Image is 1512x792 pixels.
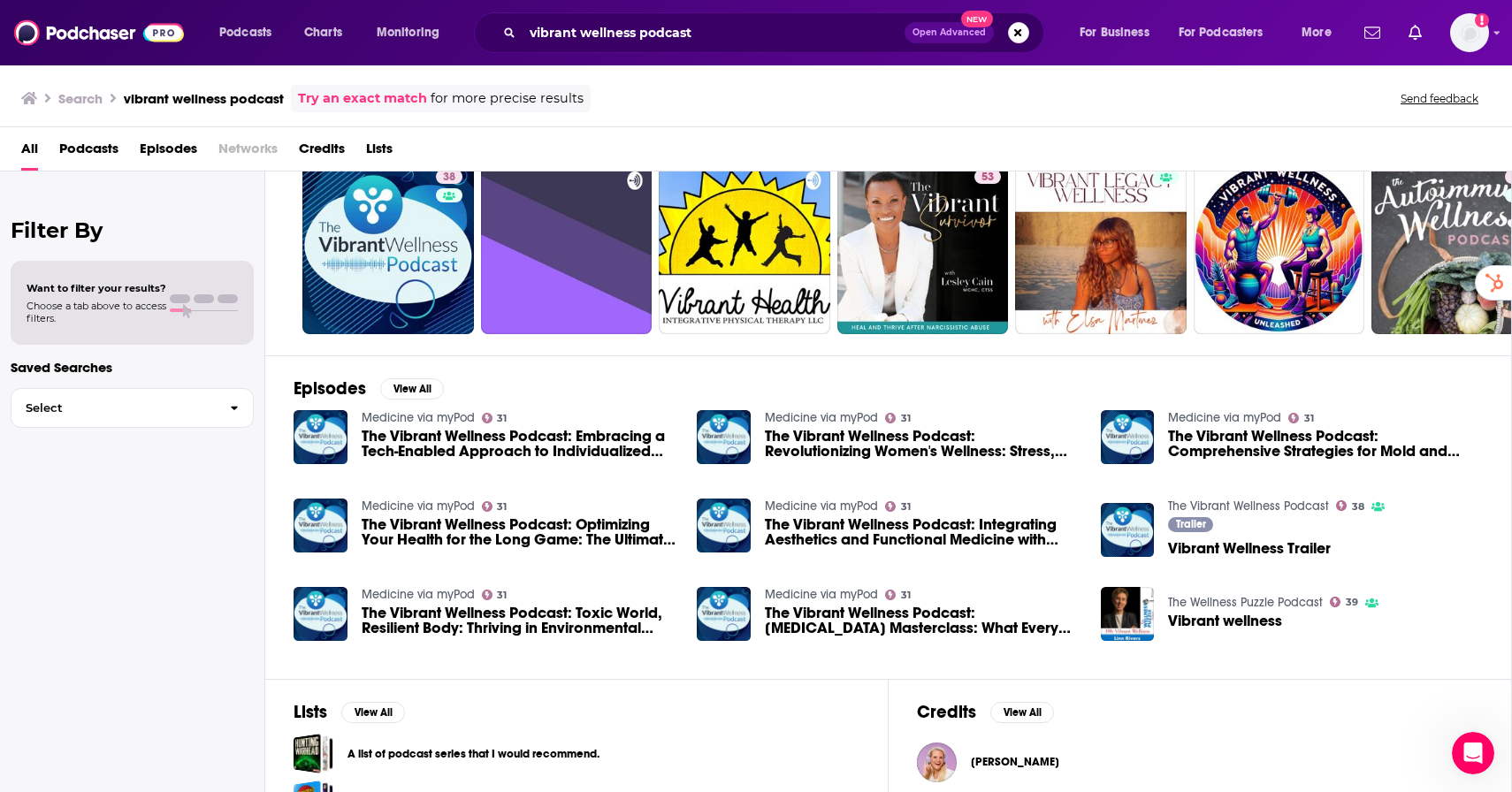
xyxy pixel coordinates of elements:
img: Tiffany Castillo [917,742,957,782]
span: The Vibrant Wellness Podcast: Toxic World, Resilient Body: Thriving in Environmental Chaos with [... [362,605,676,636]
span: [PERSON_NAME] [971,755,1059,769]
a: The Vibrant Wellness Podcast: Optimizing Your Health for the Long Game: The Ultimate Longevity Pl... [362,517,676,547]
h2: Credits [917,701,976,723]
button: Open AdvancedNew [905,22,994,43]
a: 39 [1330,597,1358,607]
a: Vibrant Wellness Trailer [1168,541,1331,556]
span: A list of podcast series that I would recommend. [294,734,333,773]
span: Podcasts [219,20,271,45]
a: Vibrant wellness [1168,613,1282,628]
a: 31 [885,501,911,512]
a: The Vibrant Wellness Podcast: Toxic World, Resilient Body: Thriving in Environmental Chaos with D... [362,605,676,636]
a: 38 [1336,500,1364,511]
h2: Filter By [11,217,254,243]
a: Credits [299,134,345,171]
a: Medicine via myPod [765,587,878,602]
span: 38 [1352,503,1364,511]
span: 31 [497,591,507,599]
a: 53 [837,163,1009,334]
button: open menu [1167,19,1289,47]
a: 31 [482,501,508,512]
a: Medicine via myPod [362,410,475,425]
a: Try an exact match [298,88,427,109]
span: 31 [1304,415,1314,423]
a: 38 [302,163,474,334]
span: Networks [218,134,278,171]
a: Podcasts [59,134,118,171]
a: Lists [366,134,393,171]
span: Trailer [1176,519,1206,529]
div: Search podcasts, credits, & more... [491,12,1061,53]
span: The Vibrant Wellness Podcast: Comprehensive Strategies for Mold and [MEDICAL_DATA] with [PERSON_N... [1168,429,1483,459]
span: The Vibrant Wellness Podcast: Revolutionizing Women's Wellness: Stress, Hormones, and the Vision ... [765,429,1080,459]
a: Tiffany Castillo [971,755,1059,769]
img: Vibrant Wellness Trailer [1101,503,1155,557]
a: 31 [1288,413,1314,423]
svg: Add a profile image [1475,13,1489,27]
span: Episodes [140,134,197,171]
span: The Vibrant Wellness Podcast: [MEDICAL_DATA] Masterclass: What Every Functional Medicine Provider... [765,605,1080,636]
button: Show profile menu [1450,13,1489,52]
a: Show notifications dropdown [1357,18,1387,48]
button: View All [990,702,1054,723]
a: EpisodesView All [294,377,444,400]
a: CreditsView All [917,701,1054,723]
a: The Vibrant Wellness Podcast [1168,499,1329,514]
a: All [21,134,38,171]
span: Select [11,402,216,414]
a: The Wellness Puzzle Podcast [1168,595,1323,610]
a: 31 [482,413,508,423]
a: 53 [974,170,1001,184]
p: Saved Searches [11,359,254,376]
span: The Vibrant Wellness Podcast: Integrating Aesthetics and Functional Medicine with [PERSON_NAME], ... [765,517,1080,547]
button: View All [341,702,405,723]
img: User Profile [1450,13,1489,52]
span: Open Advanced [913,28,986,37]
span: For Business [1080,20,1149,45]
input: Search podcasts, credits, & more... [523,19,905,47]
a: 38 [436,170,462,184]
a: ListsView All [294,701,405,723]
a: The Vibrant Wellness Podcast: Embracing a Tech-Enabled Approach to Individualized Health with Dr.... [362,429,676,459]
img: Vibrant wellness [1101,587,1155,641]
span: 31 [901,415,911,423]
a: Medicine via myPod [362,499,475,514]
span: Choose a tab above to access filters. [27,300,166,324]
img: The Vibrant Wellness Podcast: Embracing a Tech-Enabled Approach to Individualized Health with Dr.... [294,410,347,464]
img: The Vibrant Wellness Podcast: Comprehensive Strategies for Mold and Lyme Disease with Dr. Ashley ... [1101,410,1155,464]
span: for more precise results [431,88,584,109]
button: open menu [1289,19,1354,47]
img: The Vibrant Wellness Podcast: Nitric Oxide Masterclass: What Every Functional Medicine Provider N... [697,587,751,641]
h2: Episodes [294,377,366,400]
a: 31 [885,413,911,423]
span: 31 [901,591,911,599]
button: Select [11,388,254,428]
span: 38 [443,169,455,187]
span: Charts [304,20,342,45]
a: The Vibrant Wellness Podcast: Toxic World, Resilient Body: Thriving in Environmental Chaos with D... [294,587,347,641]
iframe: Intercom live chat [1452,732,1494,774]
a: The Vibrant Wellness Podcast: Nitric Oxide Masterclass: What Every Functional Medicine Provider N... [765,605,1080,636]
img: The Vibrant Wellness Podcast: Revolutionizing Women's Wellness: Stress, Hormones, and the Vision ... [697,410,751,464]
h3: vibrant wellness podcast [124,90,284,107]
img: The Vibrant Wellness Podcast: Optimizing Your Health for the Long Game: The Ultimate Longevity Pl... [294,499,347,552]
button: Tiffany CastilloTiffany Castillo [917,734,1483,790]
a: 31 [885,590,911,600]
img: Podchaser - Follow, Share and Rate Podcasts [14,16,184,49]
span: 53 [981,169,994,187]
button: open menu [207,19,294,47]
span: 31 [497,415,507,423]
